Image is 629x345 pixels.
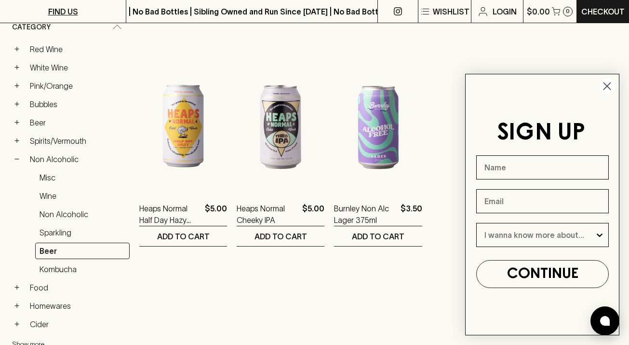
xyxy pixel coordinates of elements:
[157,231,210,242] p: ADD TO CART
[139,226,227,246] button: ADD TO CART
[35,224,130,241] a: Sparkling
[48,6,78,17] p: FIND US
[334,19,422,188] img: Burnley Non Alc Lager 375ml
[527,6,550,17] p: $0.00
[493,6,517,17] p: Login
[26,41,130,57] a: Red Wine
[139,203,201,226] a: Heaps Normal Half Day Hazy 355ml
[26,298,130,314] a: Homewares
[139,19,227,188] img: Heaps Normal Half Day Hazy 355ml
[12,63,22,72] button: +
[484,223,595,247] input: I wanna know more about...
[455,64,629,345] div: FLYOUT Form
[595,223,604,247] button: Show Options
[12,154,22,164] button: −
[12,21,51,33] span: Category
[35,206,130,222] a: Non Alcoholic
[12,14,130,41] div: Category
[35,243,130,259] a: Beer
[12,99,22,109] button: +
[237,19,324,188] img: Heaps Normal Cheeky IPA
[600,316,610,326] img: bubble-icon
[26,59,130,76] a: White Wine
[476,155,609,179] input: Name
[26,96,130,112] a: Bubbles
[139,259,617,278] nav: pagination navigation
[566,9,570,14] p: 0
[26,279,130,296] a: Food
[26,151,130,167] a: Non Alcoholic
[334,203,396,226] a: Burnley Non Alc Lager 375ml
[12,118,22,127] button: +
[35,188,130,204] a: Wine
[237,203,298,226] a: Heaps Normal Cheeky IPA
[12,44,22,54] button: +
[352,231,404,242] p: ADD TO CART
[26,316,130,332] a: Cider
[497,122,585,144] span: SIGN UP
[433,6,469,17] p: Wishlist
[302,203,324,226] p: $5.00
[12,283,22,292] button: +
[237,226,324,246] button: ADD TO CART
[12,301,22,311] button: +
[26,78,130,94] a: Pink/Orange
[334,226,422,246] button: ADD TO CART
[476,260,609,288] button: CONTINUE
[26,133,130,149] a: Spirits/Vermouth
[35,261,130,277] a: Kombucha
[599,78,616,95] button: Close dialog
[26,114,130,131] a: Beer
[12,319,22,329] button: +
[254,231,307,242] p: ADD TO CART
[476,189,609,213] input: Email
[581,6,625,17] p: Checkout
[401,203,422,226] p: $3.50
[12,136,22,146] button: +
[12,81,22,91] button: +
[35,169,130,186] a: Misc
[205,203,227,226] p: $5.00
